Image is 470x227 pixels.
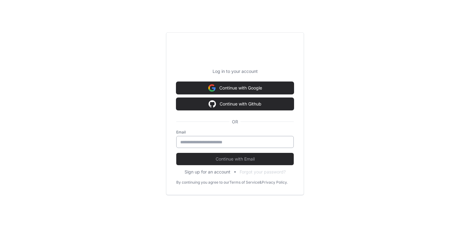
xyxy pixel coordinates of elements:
button: Forgot your password? [240,169,286,175]
a: Privacy Policy. [262,180,288,185]
button: Continue with Github [176,98,294,110]
button: Sign up for an account [185,169,230,175]
button: Continue with Email [176,153,294,165]
p: Log in to your account [176,68,294,74]
a: Terms of Service [229,180,259,185]
div: By continuing you agree to our [176,180,229,185]
span: OR [229,119,241,125]
span: Continue with Email [176,156,294,162]
img: Sign in with google [209,98,216,110]
div: & [259,180,262,185]
button: Continue with Google [176,82,294,94]
label: Email [176,130,294,135]
img: Sign in with google [208,82,216,94]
